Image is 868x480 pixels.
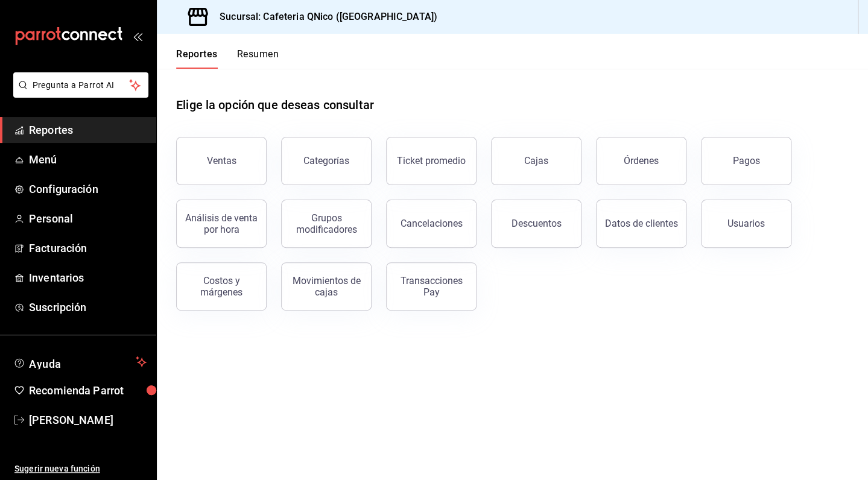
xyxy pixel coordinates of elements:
[596,137,686,185] button: Órdenes
[281,137,372,185] button: Categorías
[289,275,364,298] div: Movimientos de cajas
[512,218,562,229] div: Descuentos
[29,240,147,256] span: Facturación
[184,275,259,298] div: Costos y márgenes
[605,218,678,229] div: Datos de clientes
[701,200,791,248] button: Usuarios
[176,48,279,69] div: navigation tabs
[13,72,148,98] button: Pregunta a Parrot AI
[303,155,349,166] div: Categorías
[386,137,477,185] button: Ticket promedio
[8,87,148,100] a: Pregunta a Parrot AI
[133,31,142,41] button: open_drawer_menu
[29,355,131,369] span: Ayuda
[281,200,372,248] button: Grupos modificadores
[733,155,760,166] div: Pagos
[29,181,147,197] span: Configuración
[701,137,791,185] button: Pagos
[29,151,147,168] span: Menú
[207,155,236,166] div: Ventas
[176,200,267,248] button: Análisis de venta por hora
[29,270,147,286] span: Inventarios
[386,262,477,311] button: Transacciones Pay
[491,137,581,185] button: Cajas
[281,262,372,311] button: Movimientos de cajas
[176,48,218,69] button: Reportes
[29,122,147,138] span: Reportes
[394,275,469,298] div: Transacciones Pay
[29,382,147,399] span: Recomienda Parrot
[401,218,463,229] div: Cancelaciones
[524,155,548,166] div: Cajas
[29,210,147,227] span: Personal
[176,96,374,114] h1: Elige la opción que deseas consultar
[386,200,477,248] button: Cancelaciones
[29,299,147,315] span: Suscripción
[237,48,279,69] button: Resumen
[491,200,581,248] button: Descuentos
[176,262,267,311] button: Costos y márgenes
[397,155,466,166] div: Ticket promedio
[29,412,147,428] span: [PERSON_NAME]
[176,137,267,185] button: Ventas
[289,212,364,235] div: Grupos modificadores
[624,155,659,166] div: Órdenes
[727,218,765,229] div: Usuarios
[184,212,259,235] div: Análisis de venta por hora
[33,79,130,92] span: Pregunta a Parrot AI
[210,10,437,24] h3: Sucursal: Cafeteria QNico ([GEOGRAPHIC_DATA])
[596,200,686,248] button: Datos de clientes
[14,463,147,475] span: Sugerir nueva función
